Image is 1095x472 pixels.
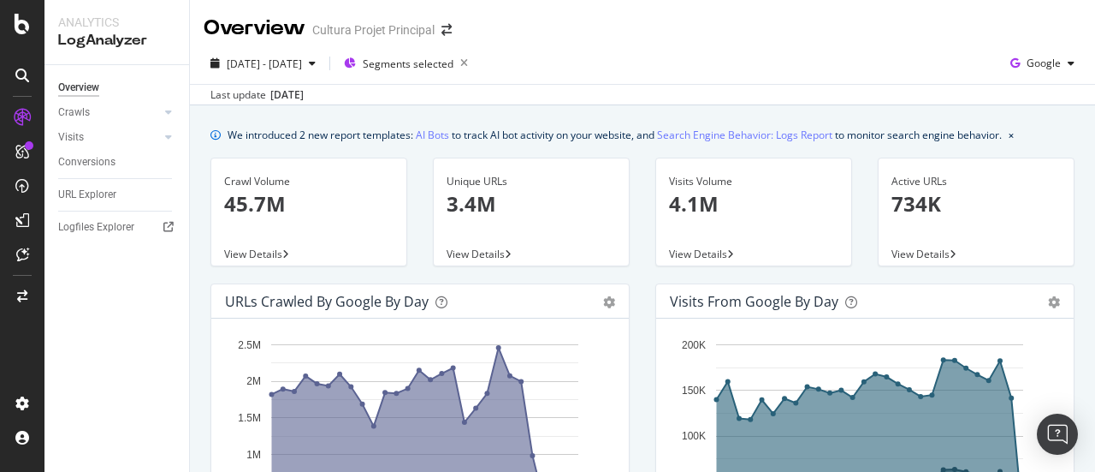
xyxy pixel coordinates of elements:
button: close banner [1004,122,1018,147]
a: Overview [58,79,177,97]
div: Unique URLs [447,174,616,189]
span: [DATE] - [DATE] [227,57,302,71]
span: Google [1027,56,1061,70]
div: Logfiles Explorer [58,218,134,236]
div: Overview [58,79,99,97]
span: View Details [224,247,282,261]
p: 4.1M [669,189,838,218]
div: Visits [58,128,84,146]
a: Conversions [58,153,177,171]
div: Conversions [58,153,115,171]
span: View Details [669,247,727,261]
a: Visits [58,128,160,146]
div: Overview [204,14,305,43]
p: 45.7M [224,189,394,218]
text: 2M [246,376,261,388]
div: gear [1048,296,1060,308]
text: 200K [682,339,706,351]
a: URL Explorer [58,186,177,204]
a: Logfiles Explorer [58,218,177,236]
div: Analytics [58,14,175,31]
a: Crawls [58,104,160,122]
div: Crawls [58,104,90,122]
div: Last update [210,87,304,103]
button: Segments selected [337,50,475,77]
text: 1.5M [238,412,261,424]
text: 100K [682,430,706,442]
button: [DATE] - [DATE] [204,50,323,77]
span: Segments selected [363,57,453,71]
div: arrow-right-arrow-left [441,24,452,36]
div: Crawl Volume [224,174,394,189]
text: 2.5M [238,339,261,351]
div: Visits Volume [669,174,838,189]
div: [DATE] [270,87,304,103]
div: URLs Crawled by Google by day [225,293,429,310]
div: gear [603,296,615,308]
a: Search Engine Behavior: Logs Report [657,126,832,144]
a: AI Bots [416,126,449,144]
button: Google [1003,50,1081,77]
div: Active URLs [891,174,1061,189]
text: 1M [246,449,261,461]
div: Cultura Projet Principal [312,21,435,39]
div: info banner [210,126,1074,144]
div: Visits from Google by day [670,293,838,310]
div: LogAnalyzer [58,31,175,51]
text: 150K [682,385,706,397]
div: We introduced 2 new report templates: to track AI bot activity on your website, and to monitor se... [228,126,1002,144]
span: View Details [891,247,950,261]
span: View Details [447,247,505,261]
p: 734K [891,189,1061,218]
div: Open Intercom Messenger [1037,414,1078,455]
p: 3.4M [447,189,616,218]
div: URL Explorer [58,186,116,204]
